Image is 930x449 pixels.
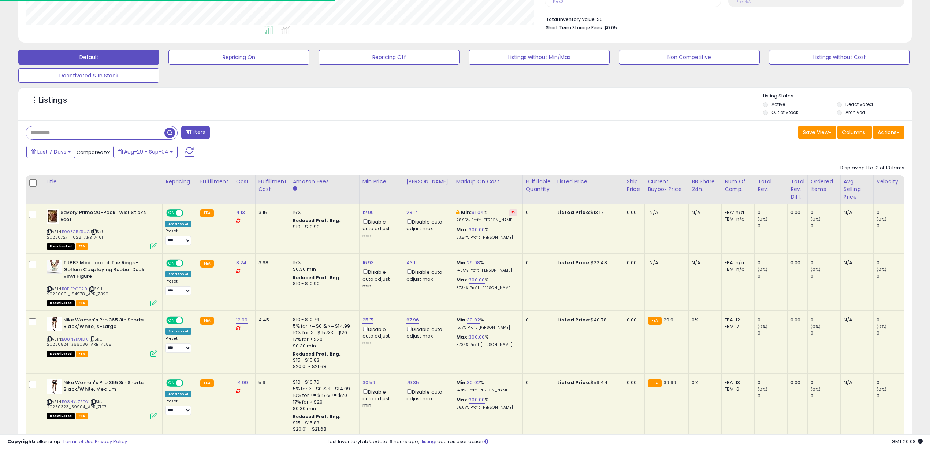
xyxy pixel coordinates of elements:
[47,379,62,394] img: 31UJR7zUUNL._SL40_.jpg
[811,216,821,222] small: (0%)
[456,260,517,273] div: %
[877,178,903,185] div: Velocity
[844,178,870,201] div: Avg Selling Price
[258,178,287,193] div: Fulfillment Cost
[236,316,248,324] a: 12.99
[47,260,157,306] div: ASIN:
[293,260,354,266] div: 15%
[844,379,868,386] div: N/A
[293,386,354,392] div: 5% for >= $0 & <= $14.99
[236,259,247,266] a: 8.24
[77,149,110,156] span: Compared to:
[557,379,591,386] b: Listed Price:
[877,324,887,330] small: (0%)
[837,126,872,139] button: Columns
[557,316,591,323] b: Listed Price:
[892,438,923,445] span: 2025-09-12 20:08 GMT
[406,259,417,266] a: 43.11
[725,266,749,273] div: FBM: n/a
[456,334,517,347] div: %
[725,379,749,386] div: FBA: 13
[236,379,248,386] a: 14.99
[557,259,591,266] b: Listed Price:
[469,226,485,233] a: 300.00
[467,316,480,324] a: 30.02
[113,146,178,158] button: Aug-29 - Sep-04
[18,68,159,83] button: Deactivated & In Stock
[293,185,297,192] small: Amazon Fees.
[790,379,802,386] div: 0.00
[627,317,639,323] div: 0.00
[648,379,661,387] small: FBA
[406,178,450,185] div: [PERSON_NAME]
[47,209,157,249] div: ASIN:
[877,209,906,216] div: 0
[844,209,868,216] div: N/A
[47,317,62,331] img: 31UJR7zUUNL._SL40_.jpg
[47,351,75,357] span: All listings that are unavailable for purchase on Amazon for any reason other than out-of-stock
[811,209,840,216] div: 0
[844,260,868,266] div: N/A
[167,380,176,386] span: ON
[811,178,837,193] div: Ordered Items
[557,209,618,216] div: $13.17
[62,399,89,405] a: B08NYJZSDY
[63,260,152,282] b: TUBBZ Mini: Lord of The Rings - Gollum Cosplaying Rubber Duck Vinyl Figure
[362,209,374,216] a: 12.99
[293,336,354,343] div: 17% for > $20
[419,438,435,445] a: 1 listing
[200,317,214,325] small: FBA
[557,209,591,216] b: Listed Price:
[76,413,88,419] span: FBA
[47,399,107,410] span: | SKU: 20250323_59904_ARB_7107
[293,317,354,323] div: $10 - $10.76
[877,386,887,392] small: (0%)
[167,210,176,216] span: ON
[456,325,517,330] p: 15.17% Profit [PERSON_NAME]
[877,222,906,229] div: 0
[406,379,419,386] a: 79.35
[557,260,618,266] div: $22.48
[406,316,419,324] a: 67.96
[165,271,191,277] div: Amazon AI
[456,396,469,403] b: Max:
[790,209,802,216] div: 0.00
[648,317,661,325] small: FBA
[293,330,354,336] div: 10% for >= $15 & <= $20
[725,386,749,393] div: FBM: 6
[168,50,309,65] button: Repricing On
[293,224,354,230] div: $10 - $10.90
[619,50,760,65] button: Non Competitive
[62,286,87,292] a: B0F1FYCD29
[293,178,356,185] div: Amazon Fees
[811,324,821,330] small: (0%)
[7,438,127,445] div: seller snap | |
[456,209,517,223] div: %
[546,25,603,31] b: Short Term Storage Fees:
[798,126,836,139] button: Save View
[293,420,354,426] div: $15 - $15.83
[877,260,906,266] div: 0
[406,388,447,402] div: Disable auto adjust max
[627,178,641,193] div: Ship Price
[76,243,88,250] span: FBA
[758,209,787,216] div: 0
[182,210,194,216] span: OFF
[877,393,906,399] div: 0
[526,260,548,266] div: 0
[293,426,354,433] div: $20.01 - $21.68
[293,343,354,349] div: $0.30 min
[456,178,520,185] div: Markup on Cost
[456,388,517,393] p: 14.71% Profit [PERSON_NAME]
[362,388,398,409] div: Disable auto adjust min
[293,413,341,420] b: Reduced Prof. Rng.
[165,399,191,415] div: Preset:
[557,317,618,323] div: $40.78
[124,148,168,155] span: Aug-29 - Sep-04
[627,209,639,216] div: 0.00
[758,273,787,280] div: 0
[456,277,517,290] div: %
[811,330,840,336] div: 0
[456,316,467,323] b: Min:
[165,178,194,185] div: Repricing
